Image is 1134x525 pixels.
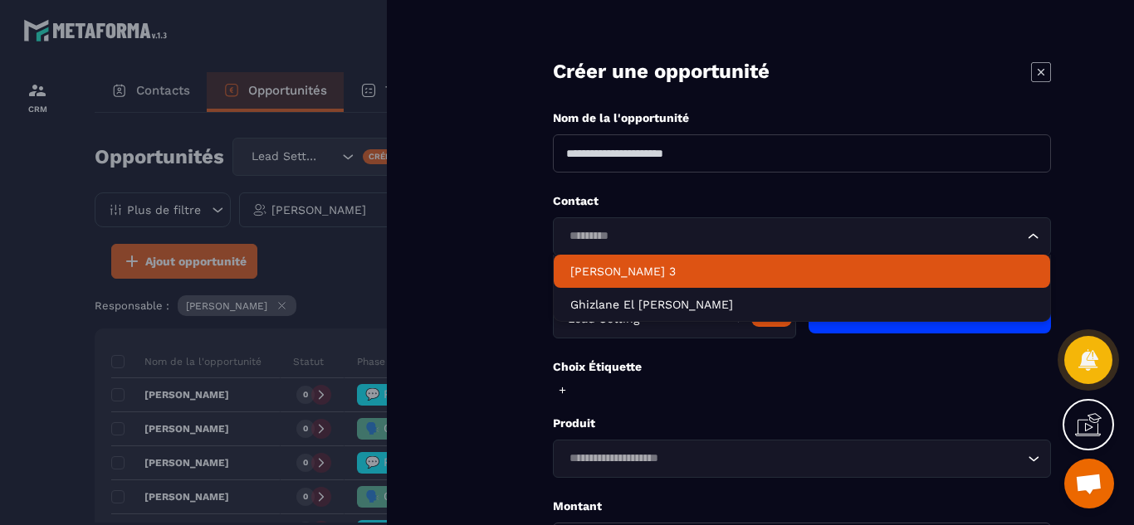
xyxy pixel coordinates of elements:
div: Search for option [553,217,1051,255]
input: Search for option [564,227,1024,245]
p: Choix Étiquette [553,359,1051,375]
p: Ghizlane El Harit [570,296,1034,313]
p: Nom de la l'opportunité [553,110,1051,126]
p: Montant [553,498,1051,514]
p: Créer une opportunité [553,58,770,85]
div: Ouvrir le chat [1064,459,1114,508]
div: Search for option [553,300,796,338]
div: Search for option [553,440,1051,478]
p: Produit [553,416,1051,431]
p: Ghizlane Balla 3 [570,263,1034,280]
input: Search for option [564,450,1024,468]
p: Contact [553,193,1051,209]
